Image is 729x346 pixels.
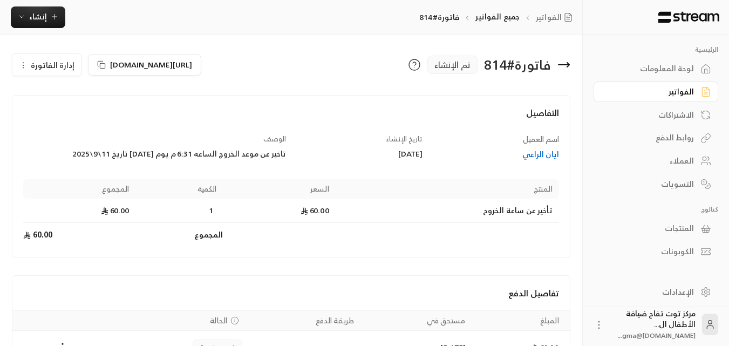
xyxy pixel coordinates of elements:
[434,58,471,71] span: تم الإنشاء
[210,315,227,326] span: الحالة
[223,179,336,199] th: السعر
[594,218,718,239] a: المنتجات
[594,127,718,148] a: روابط الدفع
[472,311,570,331] th: المبلغ
[657,11,720,23] img: Logo
[419,11,577,23] nav: breadcrumb
[607,223,694,234] div: المنتجات
[607,287,694,297] div: الإعدادات
[607,132,694,143] div: روابط الدفع
[523,132,559,146] span: اسم العميل
[475,10,520,23] a: جميع الفواتير
[135,179,223,199] th: الكمية
[536,12,577,23] a: الفواتير
[23,199,135,223] td: 60.00
[12,54,81,76] button: إدارة الفاتورة
[386,133,423,145] span: تاريخ الإنشاء
[607,179,694,189] div: التسويات
[23,106,559,130] h4: التفاصيل
[594,104,718,125] a: الاشتراكات
[607,155,694,166] div: العملاء
[135,223,223,247] td: المجموع
[594,45,718,54] p: الرئيسية
[594,151,718,172] a: العملاء
[11,6,65,28] button: إنشاء
[419,12,459,23] p: فاتورة#814
[23,148,286,159] div: تاخير عن موعد الخروج الساعه 6:31 م يوم [DATE] تاريخ 11\9\2025
[594,241,718,262] a: الكوبونات
[249,311,360,331] th: طريقة الدفع
[296,148,423,159] div: [DATE]
[611,308,696,341] div: مركز توت تفاح ضيافة الأطفال ال...
[433,149,559,160] a: ايان الراعي
[31,58,74,72] span: إدارة الفاتورة
[484,56,551,73] div: فاتورة # 814
[336,179,559,199] th: المنتج
[607,110,694,120] div: الاشتراكات
[29,10,47,23] span: إنشاء
[607,63,694,74] div: لوحة المعلومات
[336,199,559,223] td: تأخير عن ساعة الخروج
[607,246,694,257] div: الكوبونات
[594,281,718,302] a: الإعدادات
[23,179,559,247] table: Products
[23,223,135,247] td: 60.00
[594,58,718,79] a: لوحة المعلومات
[88,54,201,76] button: [URL][DOMAIN_NAME]
[618,330,696,341] span: [DOMAIN_NAME]@gma...
[23,287,559,300] h4: تفاصيل الدفع
[594,173,718,194] a: التسويات
[360,311,472,331] th: مستحق في
[594,205,718,214] p: كتالوج
[23,179,135,199] th: المجموع
[206,205,217,216] span: 1
[607,86,694,97] div: الفواتير
[263,133,286,145] span: الوصف
[594,82,718,103] a: الفواتير
[223,199,336,223] td: 60.00
[110,58,192,71] span: [URL][DOMAIN_NAME]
